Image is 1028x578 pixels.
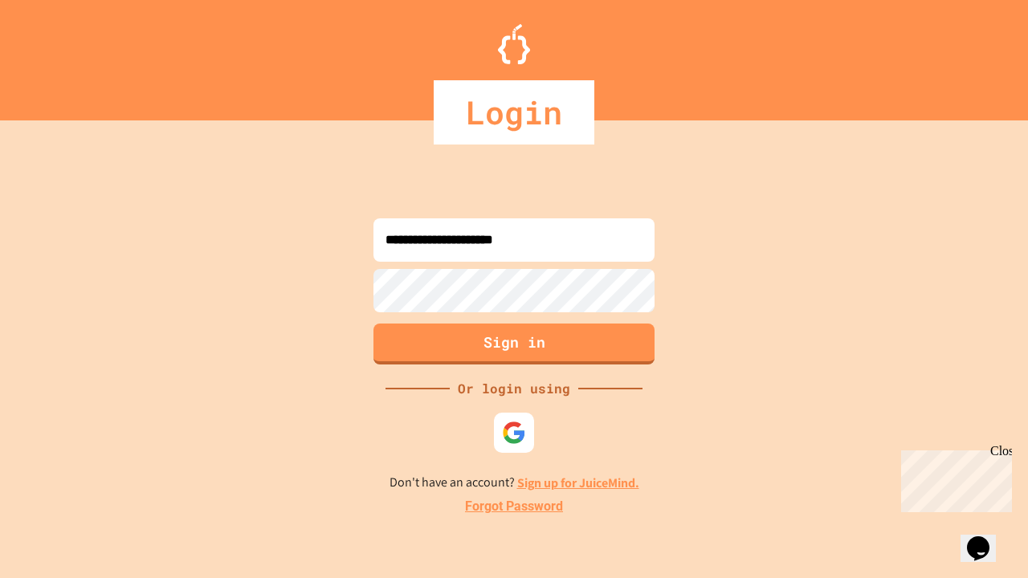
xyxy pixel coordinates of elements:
p: Don't have an account? [390,473,639,493]
iframe: chat widget [895,444,1012,512]
div: Login [434,80,594,144]
iframe: chat widget [961,514,1012,562]
a: Sign up for JuiceMind. [517,474,639,491]
button: Sign in [373,324,655,364]
img: google-icon.svg [502,421,526,445]
div: Chat with us now!Close [6,6,111,102]
div: Or login using [450,379,578,398]
img: Logo.svg [498,24,530,64]
a: Forgot Password [465,497,563,516]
